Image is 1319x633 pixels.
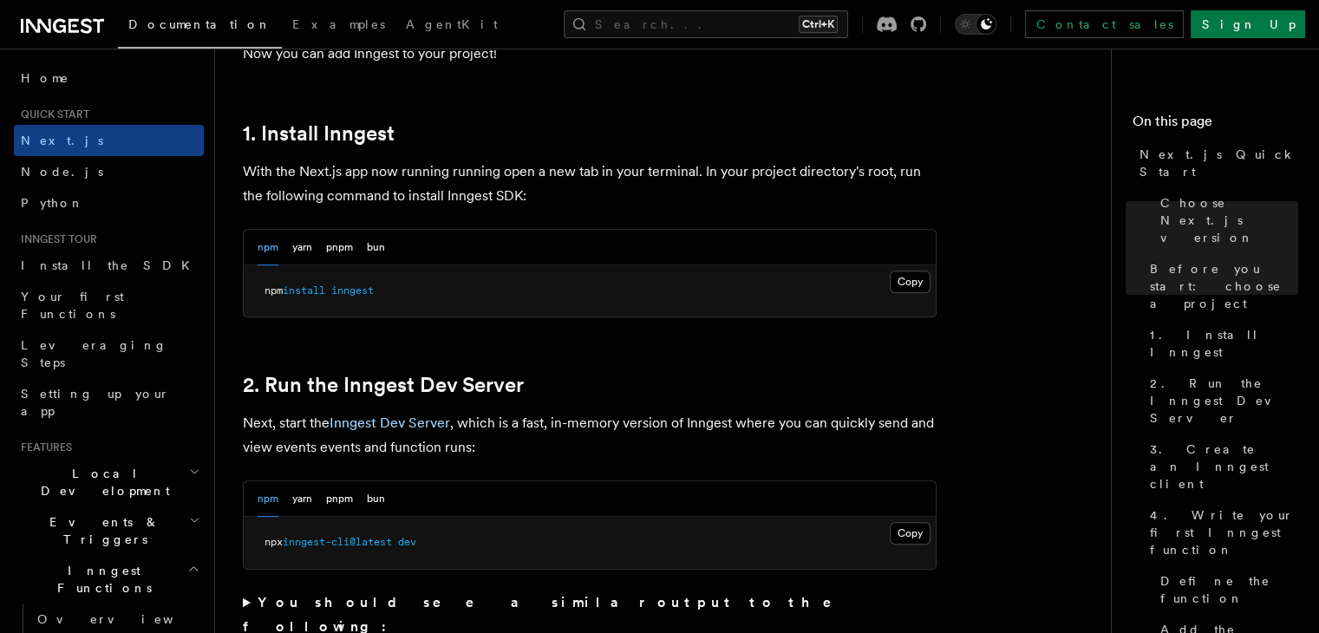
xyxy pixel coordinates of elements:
[1160,194,1298,246] span: Choose Next.js version
[1143,368,1298,434] a: 2. Run the Inngest Dev Server
[21,258,200,272] span: Install the SDK
[1025,10,1184,38] a: Contact sales
[292,17,385,31] span: Examples
[14,465,189,499] span: Local Development
[128,17,271,31] span: Documentation
[1143,319,1298,368] a: 1. Install Inngest
[21,134,103,147] span: Next.js
[1150,440,1298,493] span: 3. Create an Inngest client
[21,338,167,369] span: Leveraging Steps
[1139,146,1298,180] span: Next.js Quick Start
[243,121,395,146] a: 1. Install Inngest
[564,10,848,38] button: Search...Ctrl+K
[243,411,937,460] p: Next, start the , which is a fast, in-memory version of Inngest where you can quickly send and vi...
[258,230,278,265] button: npm
[406,17,498,31] span: AgentKit
[1133,139,1298,187] a: Next.js Quick Start
[890,271,930,293] button: Copy
[264,284,283,297] span: npm
[1133,111,1298,139] h4: On this page
[1150,260,1298,312] span: Before you start: choose a project
[398,536,416,548] span: dev
[14,440,72,454] span: Features
[14,156,204,187] a: Node.js
[14,125,204,156] a: Next.js
[243,373,524,397] a: 2. Run the Inngest Dev Server
[1143,253,1298,319] a: Before you start: choose a project
[14,378,204,427] a: Setting up your app
[367,481,385,517] button: bun
[14,187,204,219] a: Python
[1150,375,1298,427] span: 2. Run the Inngest Dev Server
[331,284,374,297] span: inngest
[1143,434,1298,499] a: 3. Create an Inngest client
[14,250,204,281] a: Install the SDK
[292,481,312,517] button: yarn
[118,5,282,49] a: Documentation
[14,281,204,330] a: Your first Functions
[1160,572,1298,607] span: Define the function
[14,513,189,548] span: Events & Triggers
[283,284,325,297] span: install
[282,5,395,47] a: Examples
[799,16,838,33] kbd: Ctrl+K
[330,414,450,431] a: Inngest Dev Server
[243,160,937,208] p: With the Next.js app now running running open a new tab in your terminal. In your project directo...
[326,481,353,517] button: pnpm
[890,522,930,545] button: Copy
[955,14,996,35] button: Toggle dark mode
[14,555,204,604] button: Inngest Functions
[1153,187,1298,253] a: Choose Next.js version
[243,42,937,66] p: Now you can add Inngest to your project!
[14,62,204,94] a: Home
[21,69,69,87] span: Home
[367,230,385,265] button: bun
[395,5,508,47] a: AgentKit
[14,562,187,597] span: Inngest Functions
[21,387,170,418] span: Setting up your app
[37,612,216,626] span: Overview
[14,506,204,555] button: Events & Triggers
[1191,10,1305,38] a: Sign Up
[264,536,283,548] span: npx
[1143,499,1298,565] a: 4. Write your first Inngest function
[14,108,89,121] span: Quick start
[14,458,204,506] button: Local Development
[1150,326,1298,361] span: 1. Install Inngest
[21,196,84,210] span: Python
[1150,506,1298,558] span: 4. Write your first Inngest function
[283,536,392,548] span: inngest-cli@latest
[292,230,312,265] button: yarn
[326,230,353,265] button: pnpm
[21,165,103,179] span: Node.js
[258,481,278,517] button: npm
[21,290,124,321] span: Your first Functions
[1153,565,1298,614] a: Define the function
[14,232,97,246] span: Inngest tour
[14,330,204,378] a: Leveraging Steps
